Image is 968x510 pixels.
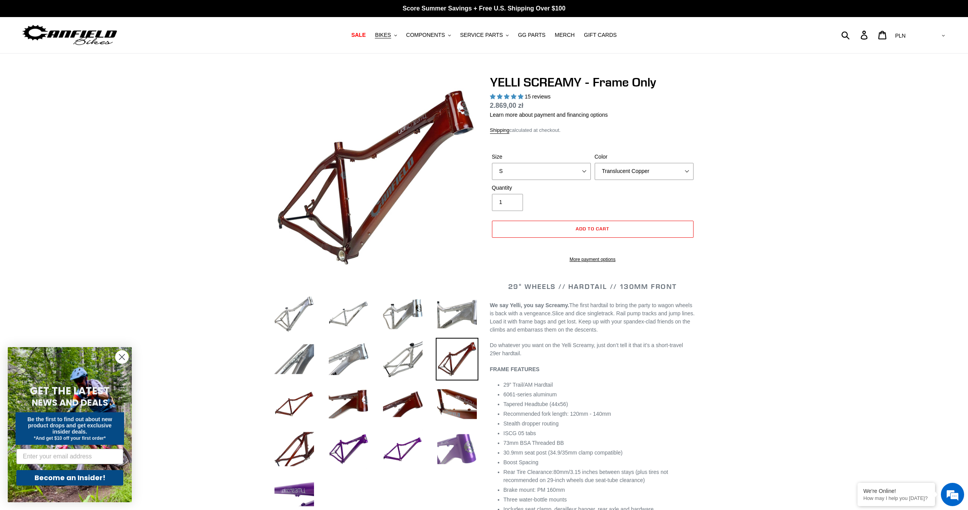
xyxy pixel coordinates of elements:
a: GIFT CARDS [580,30,621,40]
span: SERVICE PARTS [460,32,503,38]
img: Load image into Gallery viewer, YELLI SCREAMY - Frame Only [273,383,316,425]
button: Become an Insider! [16,470,123,486]
img: Load image into Gallery viewer, YELLI SCREAMY - Frame Only [273,293,316,335]
span: MERCH [555,32,575,38]
span: 15 reviews [525,93,550,100]
span: NEWS AND DEALS [32,396,108,409]
span: Add to cart [576,226,609,232]
button: SERVICE PARTS [456,30,512,40]
img: Load image into Gallery viewer, YELLI SCREAMY - Frame Only [327,293,370,335]
label: Size [492,153,591,161]
img: Load image into Gallery viewer, YELLI SCREAMY - Frame Only [436,338,478,380]
span: ISCG 05 tabs [504,430,536,436]
span: Recommended fork length: 120mm - 140mm [504,411,611,417]
span: GIFT CARDS [584,32,617,38]
button: BIKES [371,30,400,40]
span: SALE [351,32,366,38]
span: 2.869,00 zł [490,102,524,109]
img: Load image into Gallery viewer, YELLI SCREAMY - Frame Only [273,338,316,380]
p: Slice and dice singletrack. Rail pump tracks and jump lines. Load it with frame bags and get lost... [490,301,695,334]
span: 29" WHEELS // HARDTAIL // 130MM FRONT [508,282,677,291]
input: Enter your email address [16,449,123,464]
img: Load image into Gallery viewer, YELLI SCREAMY - Frame Only [436,293,478,335]
button: COMPONENTS [402,30,455,40]
span: *And get $10 off your first order* [34,436,105,441]
label: Quantity [492,184,591,192]
img: Load image into Gallery viewer, YELLI SCREAMY - Frame Only [436,428,478,470]
a: Shipping [490,127,510,134]
img: Load image into Gallery viewer, YELLI SCREAMY - Frame Only [327,428,370,470]
span: GG PARTS [518,32,545,38]
span: Three water-bottle mounts [504,496,567,503]
span: Boost Spacing [504,459,538,465]
button: Close dialog [115,350,129,364]
span: COMPONENTS [406,32,445,38]
img: Load image into Gallery viewer, YELLI SCREAMY - Frame Only [381,293,424,335]
span: 5.00 stars [490,93,525,100]
span: 73mm BSA Threaded BB [504,440,564,446]
span: 80mm/3.15 inches between stays (plus tires not recommended on 29-inch wheels due seat-tube cleara... [504,469,668,483]
h1: YELLI SCREAMY - Frame Only [490,75,695,90]
a: More payment options [492,256,694,263]
label: Color [595,153,694,161]
span: BIKES [375,32,391,38]
span: 29” Trail/AM Hardtail [504,382,553,388]
b: FRAME FEATURES [490,366,540,372]
span: Stealth dropper routing [504,420,559,427]
span: Do whatever you want on the Yelli Screamy, just don’t tell it that it’s a short-travel 29er hardt... [490,342,683,356]
p: How may I help you today? [863,495,929,501]
li: Rear Tire Clearance: [504,468,695,484]
span: Be the first to find out about new product drops and get exclusive insider deals. [28,416,112,435]
span: 30.9mm seat post (34.9/35mm clamp compatible) [504,449,623,456]
a: MERCH [551,30,578,40]
img: Canfield Bikes [21,23,118,47]
span: Brake mount: PM 160mm [504,487,565,493]
div: We're Online! [863,488,929,494]
a: GG PARTS [514,30,549,40]
img: Load image into Gallery viewer, YELLI SCREAMY - Frame Only [327,383,370,425]
span: The first hardtail to bring the party to wagon wheels is back with a vengeance. [490,302,692,316]
span: GET THE LATEST [30,384,110,398]
button: Add to cart [492,221,694,238]
span: Tapered Headtube (44x56) [504,401,568,407]
input: Search [845,26,865,43]
img: Load image into Gallery viewer, YELLI SCREAMY - Frame Only [273,428,316,470]
div: calculated at checkout. [490,126,695,134]
img: Load image into Gallery viewer, YELLI SCREAMY - Frame Only [381,338,424,380]
b: We say Yelli, you say Screamy. [490,302,569,308]
img: Load image into Gallery viewer, YELLI SCREAMY - Frame Only [381,383,424,425]
a: Learn more about payment and financing options [490,112,608,118]
img: Load image into Gallery viewer, YELLI SCREAMY - Frame Only [327,338,370,380]
img: Load image into Gallery viewer, YELLI SCREAMY - Frame Only [436,383,478,425]
a: SALE [347,30,369,40]
img: Load image into Gallery viewer, YELLI SCREAMY - Frame Only [381,428,424,470]
span: 6061-series aluminum [504,391,557,398]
